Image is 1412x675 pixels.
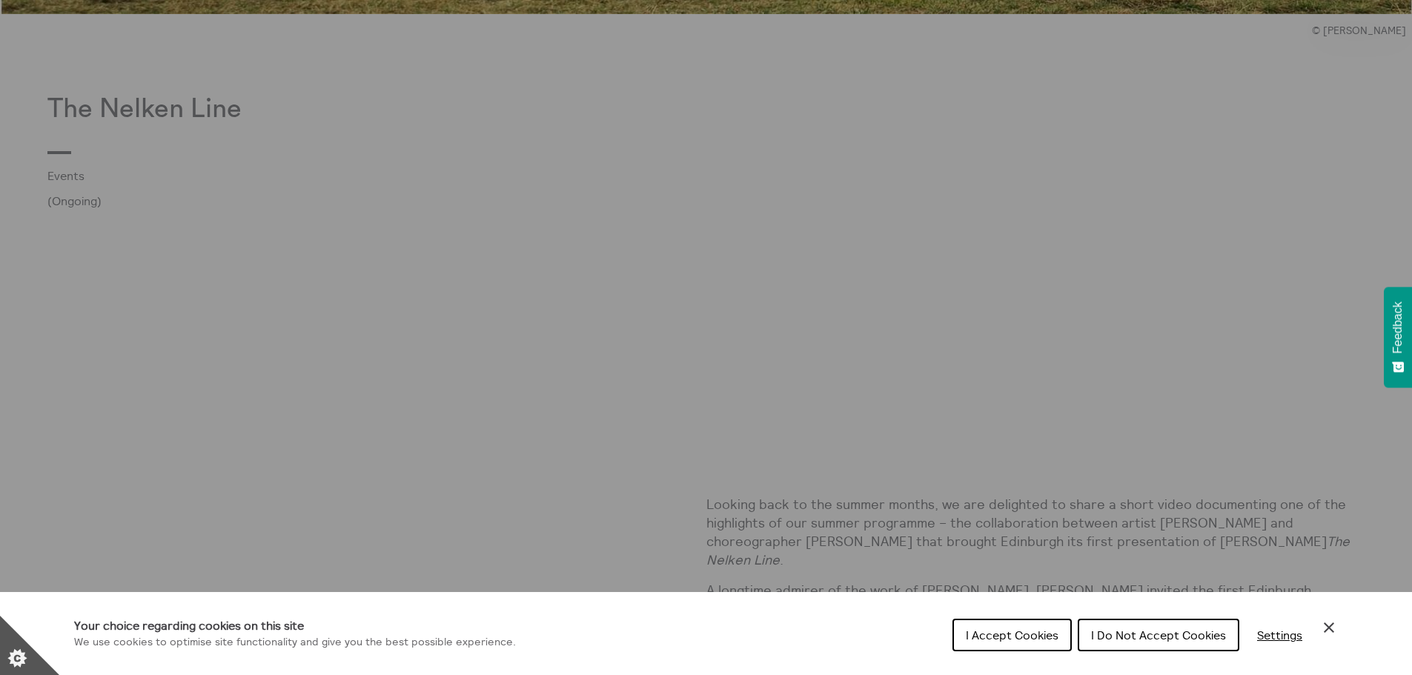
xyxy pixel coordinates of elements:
span: Settings [1257,628,1302,642]
span: I Do Not Accept Cookies [1091,628,1226,642]
p: We use cookies to optimise site functionality and give you the best possible experience. [74,634,516,651]
button: I Do Not Accept Cookies [1078,619,1239,651]
button: Settings [1245,620,1314,650]
button: Close Cookie Control [1320,619,1338,636]
span: I Accept Cookies [966,628,1058,642]
button: Feedback - Show survey [1384,287,1412,388]
span: Feedback [1391,302,1405,353]
h1: Your choice regarding cookies on this site [74,616,516,634]
button: I Accept Cookies [952,619,1072,651]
